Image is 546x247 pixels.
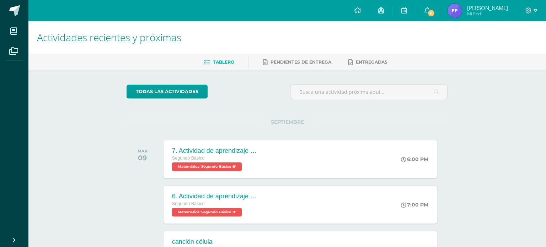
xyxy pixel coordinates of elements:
span: 11 [427,9,435,17]
span: SEPTIEMBRE [259,119,315,125]
div: 6. Actividad de aprendizaje - Fórmula general y el trazo de ángulos . [172,193,257,200]
a: Pendientes de entrega [263,57,331,68]
span: [PERSON_NAME] [467,4,508,11]
a: Tablero [204,57,234,68]
span: Segundo Básico [172,201,205,206]
div: 09 [138,154,148,162]
span: Actividades recientes y próximas [37,31,181,44]
div: canción célula [172,238,245,246]
div: 7:00 PM [401,202,428,208]
span: Mi Perfil [467,11,508,17]
span: Pendientes de entrega [271,59,331,65]
span: Tablero [213,59,234,65]
span: Matemática 'Segundo Básico B' [172,208,242,216]
span: Matemática 'Segundo Básico B' [172,162,242,171]
img: 443b81e684e3d26d9113ed309aa31e06.png [448,4,462,18]
a: Entregadas [348,57,387,68]
div: MAR [138,149,148,154]
span: Segundo Básico [172,156,205,161]
div: 6:00 PM [401,156,428,162]
span: Entregadas [356,59,387,65]
div: 7. Actividad de aprendizaje - Teorema de Pitágoras [172,147,257,155]
a: todas las Actividades [127,85,208,98]
input: Busca una actividad próxima aquí... [290,85,448,99]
